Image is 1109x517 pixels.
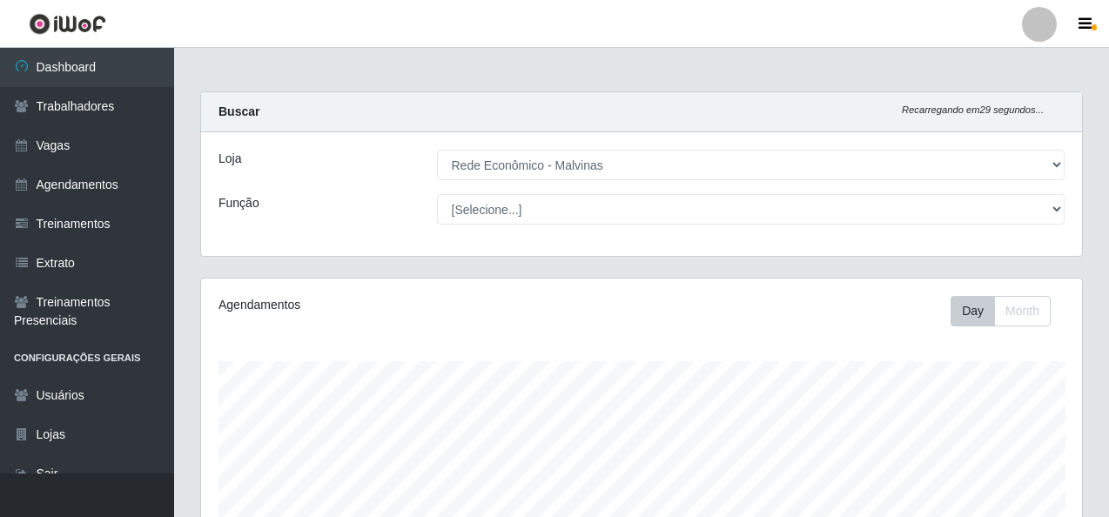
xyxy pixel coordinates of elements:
div: Agendamentos [218,296,556,314]
button: Day [951,296,995,326]
button: Month [994,296,1051,326]
label: Loja [218,150,241,168]
img: CoreUI Logo [29,13,106,35]
div: Toolbar with button groups [951,296,1065,326]
label: Função [218,194,259,212]
i: Recarregando em 29 segundos... [902,104,1044,115]
strong: Buscar [218,104,259,118]
div: First group [951,296,1051,326]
